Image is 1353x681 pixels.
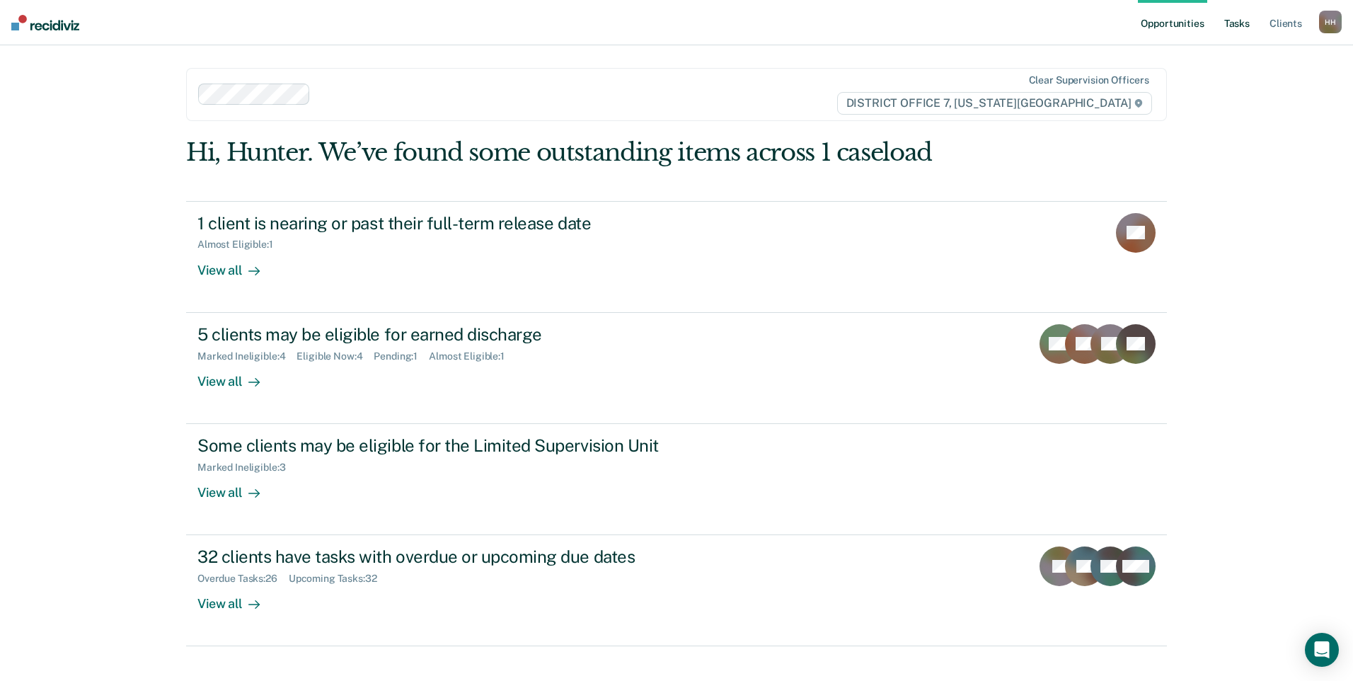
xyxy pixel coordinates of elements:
[197,350,296,362] div: Marked Ineligible : 4
[197,585,277,612] div: View all
[197,573,289,585] div: Overdue Tasks : 26
[197,362,277,389] div: View all
[197,474,277,501] div: View all
[1319,11,1342,33] button: HH
[837,92,1152,115] span: DISTRICT OFFICE 7, [US_STATE][GEOGRAPHIC_DATA]
[197,435,694,456] div: Some clients may be eligible for the Limited Supervision Unit
[197,213,694,234] div: 1 client is nearing or past their full-term release date
[296,350,374,362] div: Eligible Now : 4
[186,201,1167,313] a: 1 client is nearing or past their full-term release dateAlmost Eligible:1View all
[1319,11,1342,33] div: H H
[197,251,277,278] div: View all
[197,546,694,567] div: 32 clients have tasks with overdue or upcoming due dates
[186,535,1167,646] a: 32 clients have tasks with overdue or upcoming due datesOverdue Tasks:26Upcoming Tasks:32View all
[197,239,284,251] div: Almost Eligible : 1
[374,350,429,362] div: Pending : 1
[186,313,1167,424] a: 5 clients may be eligible for earned dischargeMarked Ineligible:4Eligible Now:4Pending:1Almost El...
[429,350,516,362] div: Almost Eligible : 1
[186,138,971,167] div: Hi, Hunter. We’ve found some outstanding items across 1 caseload
[186,424,1167,535] a: Some clients may be eligible for the Limited Supervision UnitMarked Ineligible:3View all
[11,15,79,30] img: Recidiviz
[1029,74,1149,86] div: Clear supervision officers
[1305,633,1339,667] div: Open Intercom Messenger
[197,462,296,474] div: Marked Ineligible : 3
[197,324,694,345] div: 5 clients may be eligible for earned discharge
[289,573,388,585] div: Upcoming Tasks : 32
